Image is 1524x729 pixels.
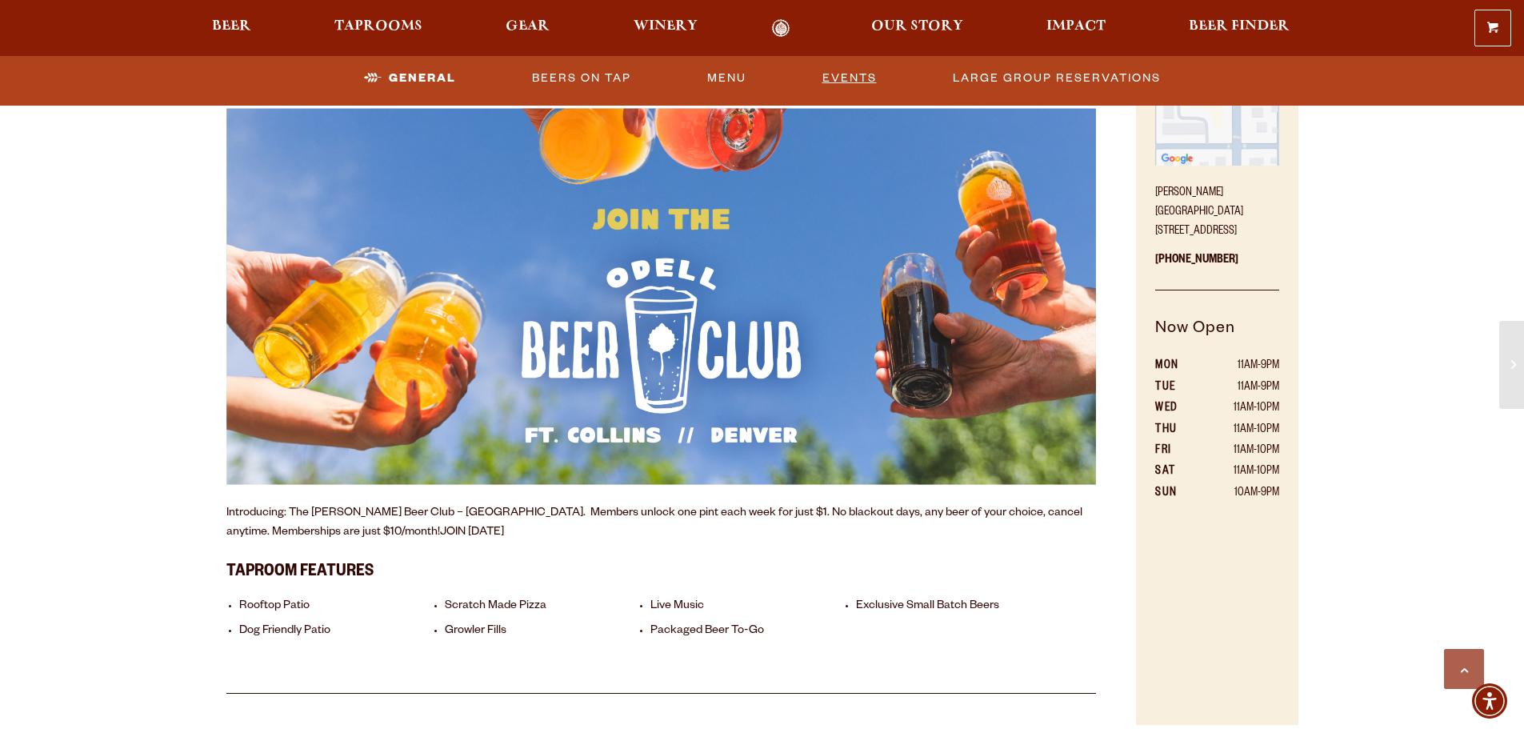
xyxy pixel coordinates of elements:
a: Beer Finder [1178,19,1300,38]
a: Our Story [861,19,974,38]
td: 10AM-9PM [1198,483,1279,504]
div: Accessibility Menu [1472,683,1507,719]
a: JOIN [DATE] [440,527,504,539]
p: [PERSON_NAME][GEOGRAPHIC_DATA] [STREET_ADDRESS] [1155,174,1278,242]
th: SAT [1155,462,1198,483]
td: 11AM-10PM [1198,420,1279,441]
a: Scroll to top [1444,649,1484,689]
li: Dog Friendly Patio [239,624,437,639]
a: Taprooms [324,19,433,38]
th: THU [1155,420,1198,441]
span: Beer [212,20,251,33]
img: Odell Beer Club [226,108,1097,486]
td: 11AM-9PM [1198,378,1279,399]
h5: Now Open [1155,317,1278,357]
li: Rooftop Patio [239,599,437,615]
th: TUE [1155,378,1198,399]
h3: Taproom Features [226,553,1097,587]
a: Large Group Reservations [946,60,1167,97]
td: 11AM-10PM [1198,399,1279,419]
th: FRI [1155,441,1198,462]
a: Beer [202,19,262,38]
a: Gear [495,19,560,38]
a: Beers On Tap [526,60,638,97]
span: Taprooms [334,20,422,33]
a: Winery [623,19,708,38]
li: Live Music [650,599,848,615]
span: Our Story [871,20,963,33]
a: Odell Home [751,19,811,38]
a: Impact [1036,19,1116,38]
th: MON [1155,356,1198,377]
a: General [358,60,462,97]
p: [PHONE_NUMBER] [1155,242,1278,290]
li: Scratch Made Pizza [445,599,642,615]
th: WED [1155,399,1198,419]
li: Growler Fills [445,624,642,639]
p: Introducing: The [PERSON_NAME] Beer Club – [GEOGRAPHIC_DATA]. Members unlock one pint each week f... [226,504,1097,543]
a: Events [816,60,883,97]
span: Impact [1046,20,1106,33]
span: Beer Finder [1189,20,1290,33]
span: Winery [634,20,698,33]
li: Packaged Beer To-Go [650,624,848,639]
li: Exclusive Small Batch Beers [856,599,1054,615]
a: Find on Google Maps (opens in a new window) [1155,158,1278,170]
td: 11AM-10PM [1198,462,1279,483]
td: 11AM-10PM [1198,441,1279,462]
td: 11AM-9PM [1198,356,1279,377]
span: Gear [506,20,550,33]
a: Menu [701,60,753,97]
th: SUN [1155,483,1198,504]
